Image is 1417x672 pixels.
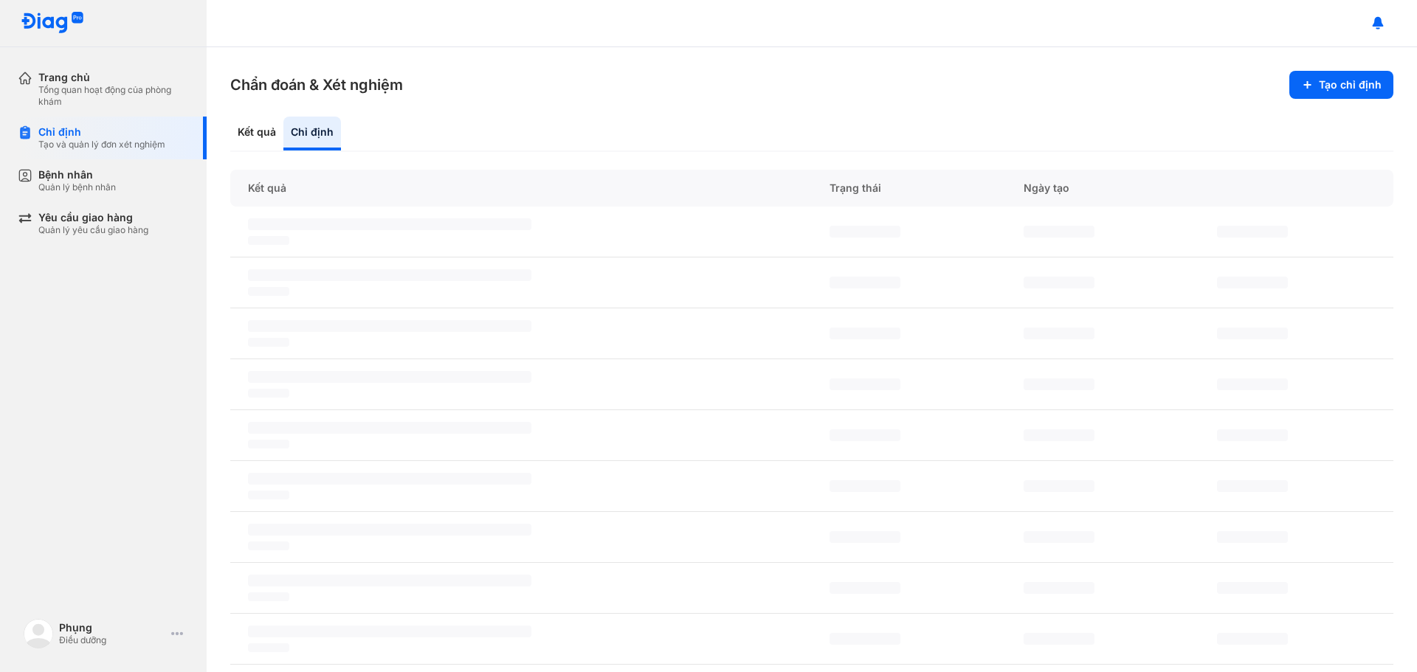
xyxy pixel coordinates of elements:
span: ‌ [1217,633,1288,645]
div: Tổng quan hoạt động của phòng khám [38,84,189,108]
span: ‌ [1217,226,1288,238]
span: ‌ [830,429,900,441]
div: Trạng thái [812,170,1006,207]
span: ‌ [248,287,289,296]
div: Kết quả [230,117,283,150]
span: ‌ [1217,328,1288,339]
img: logo [21,12,84,35]
div: Phụng [59,621,165,634]
span: ‌ [830,633,900,645]
span: ‌ [248,440,289,448]
span: ‌ [248,269,531,281]
div: Tạo và quản lý đơn xét nghiệm [38,139,165,150]
div: Chỉ định [283,117,341,150]
span: ‌ [830,378,900,390]
span: ‌ [1024,480,1094,492]
span: ‌ [248,626,531,637]
span: ‌ [1217,480,1288,492]
div: Yêu cầu giao hàng [38,211,148,224]
span: ‌ [830,277,900,288]
span: ‌ [1217,531,1288,543]
span: ‌ [1024,277,1094,288]
span: ‌ [248,575,531,586]
span: ‌ [248,422,531,434]
span: ‌ [830,480,900,492]
span: ‌ [1217,378,1288,390]
span: ‌ [1217,277,1288,288]
div: Bệnh nhân [38,168,116,181]
span: ‌ [830,226,900,238]
span: ‌ [248,218,531,230]
span: ‌ [830,582,900,594]
span: ‌ [248,320,531,332]
div: Kết quả [230,170,812,207]
span: ‌ [248,592,289,601]
img: logo [24,619,53,648]
div: Quản lý yêu cầu giao hàng [38,224,148,236]
div: Trang chủ [38,71,189,84]
span: ‌ [1024,429,1094,441]
span: ‌ [248,491,289,499]
span: ‌ [248,473,531,485]
span: ‌ [1024,531,1094,543]
div: Chỉ định [38,125,165,139]
span: ‌ [1217,582,1288,594]
span: ‌ [1024,633,1094,645]
span: ‌ [1024,378,1094,390]
span: ‌ [1217,429,1288,441]
h3: Chẩn đoán & Xét nghiệm [230,75,403,95]
button: Tạo chỉ định [1289,71,1393,99]
span: ‌ [1024,582,1094,594]
span: ‌ [1024,226,1094,238]
div: Ngày tạo [1006,170,1200,207]
span: ‌ [248,338,289,347]
span: ‌ [248,389,289,398]
span: ‌ [830,328,900,339]
div: Điều dưỡng [59,634,165,646]
span: ‌ [248,524,531,536]
span: ‌ [248,371,531,383]
span: ‌ [248,643,289,652]
span: ‌ [830,531,900,543]
span: ‌ [248,236,289,245]
div: Quản lý bệnh nhân [38,181,116,193]
span: ‌ [248,541,289,550]
span: ‌ [1024,328,1094,339]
